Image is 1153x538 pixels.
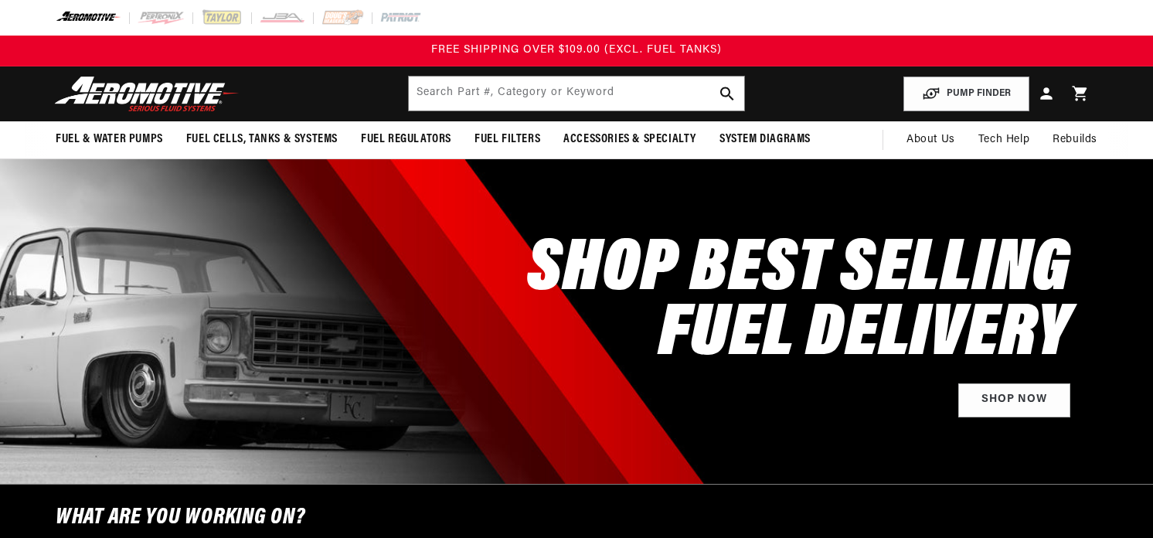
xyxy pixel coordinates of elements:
[978,131,1029,148] span: Tech Help
[719,131,811,148] span: System Diagrams
[563,131,696,148] span: Accessories & Specialty
[44,121,175,158] summary: Fuel & Water Pumps
[710,77,744,111] button: search button
[56,131,163,148] span: Fuel & Water Pumps
[50,76,243,112] img: Aeromotive
[175,121,349,158] summary: Fuel Cells, Tanks & Systems
[1053,131,1097,148] span: Rebuilds
[1041,121,1109,158] summary: Rebuilds
[463,121,552,158] summary: Fuel Filters
[527,238,1070,368] h2: SHOP BEST SELLING FUEL DELIVERY
[958,383,1070,418] a: Shop Now
[349,121,463,158] summary: Fuel Regulators
[906,134,955,145] span: About Us
[431,44,722,56] span: FREE SHIPPING OVER $109.00 (EXCL. FUEL TANKS)
[409,77,744,111] input: Search by Part Number, Category or Keyword
[895,121,967,158] a: About Us
[903,77,1029,111] button: PUMP FINDER
[361,131,451,148] span: Fuel Regulators
[967,121,1041,158] summary: Tech Help
[552,121,708,158] summary: Accessories & Specialty
[474,131,540,148] span: Fuel Filters
[186,131,338,148] span: Fuel Cells, Tanks & Systems
[708,121,822,158] summary: System Diagrams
